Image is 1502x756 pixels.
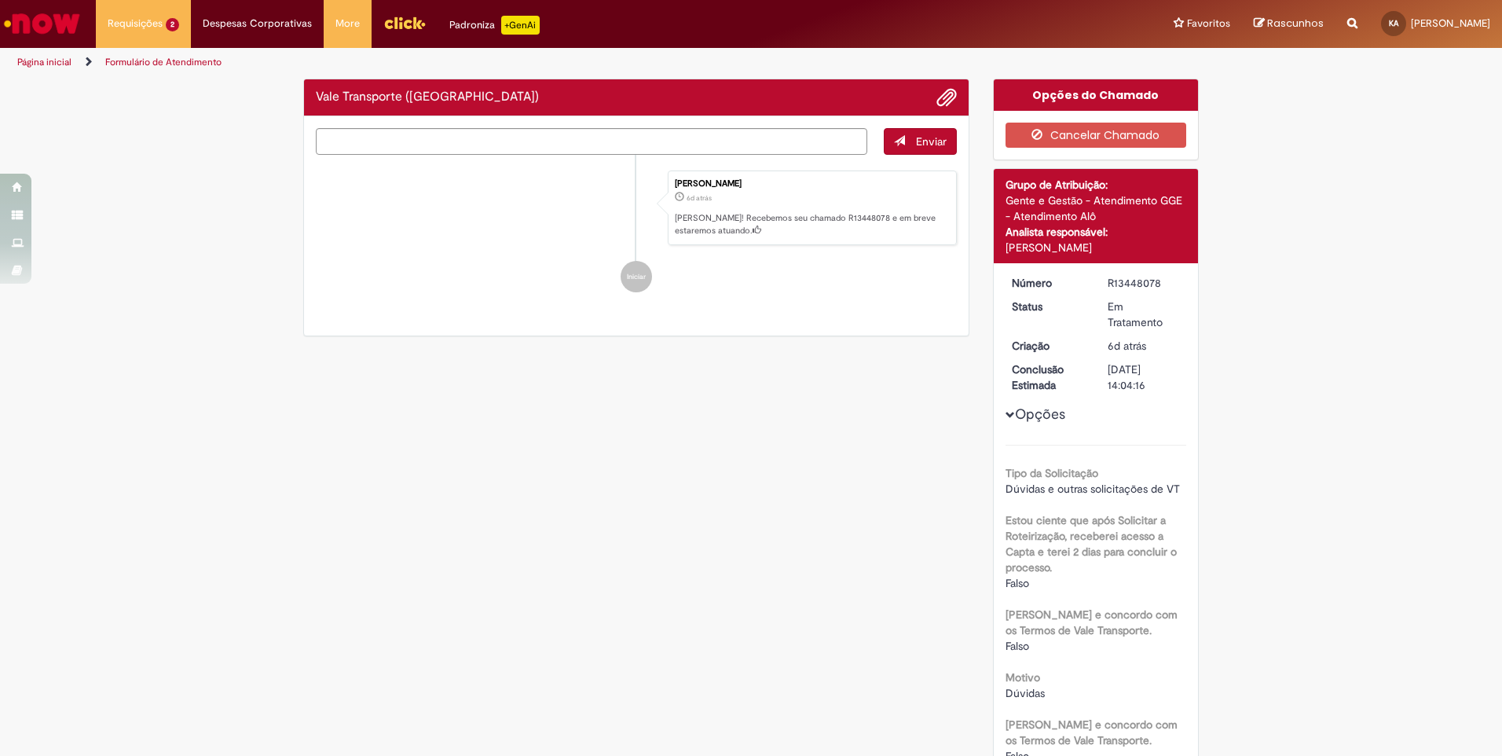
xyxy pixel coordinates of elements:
[675,212,948,237] p: [PERSON_NAME]! Recebemos seu chamado R13448078 e em breve estaremos atuando.
[1108,275,1181,291] div: R13448078
[687,193,712,203] time: 26/08/2025 12:08:27
[1006,686,1045,700] span: Dúvidas
[1006,224,1187,240] div: Analista responsável:
[1006,576,1029,590] span: Falso
[1006,193,1187,224] div: Gente e Gestão - Atendimento GGE - Atendimento Alô
[335,16,360,31] span: More
[1006,607,1178,637] b: [PERSON_NAME] e concordo com os Termos de Vale Transporte.
[166,18,179,31] span: 2
[17,56,71,68] a: Página inicial
[884,128,957,155] button: Enviar
[1006,717,1178,747] b: [PERSON_NAME] e concordo com os Termos de Vale Transporte.
[1254,17,1324,31] a: Rascunhos
[1108,299,1181,330] div: Em Tratamento
[449,16,540,35] div: Padroniza
[2,8,82,39] img: ServiceNow
[316,155,957,309] ul: Histórico de tíquete
[675,179,948,189] div: [PERSON_NAME]
[1006,482,1180,496] span: Dúvidas e outras solicitações de VT
[383,11,426,35] img: click_logo_yellow_360x200.png
[1000,361,1097,393] dt: Conclusão Estimada
[687,193,712,203] span: 6d atrás
[1006,123,1187,148] button: Cancelar Chamado
[1267,16,1324,31] span: Rascunhos
[1108,361,1181,393] div: [DATE] 14:04:16
[916,134,947,149] span: Enviar
[501,16,540,35] p: +GenAi
[12,48,990,77] ul: Trilhas de página
[1000,299,1097,314] dt: Status
[1000,275,1097,291] dt: Número
[316,171,957,246] li: Kamilly Lima Abrahao
[316,90,539,105] h2: Vale Transporte (VT) Histórico de tíquete
[105,56,222,68] a: Formulário de Atendimento
[1108,339,1146,353] span: 6d atrás
[936,87,957,108] button: Adicionar anexos
[1006,177,1187,193] div: Grupo de Atribuição:
[1006,513,1177,574] b: Estou ciente que após Solicitar a Roteirização, receberei acesso a Capta e terei 2 dias para conc...
[1006,670,1040,684] b: Motivo
[1000,338,1097,354] dt: Criação
[1108,338,1181,354] div: 26/08/2025 12:08:27
[1411,17,1490,30] span: [PERSON_NAME]
[1006,466,1098,480] b: Tipo da Solicitação
[1006,240,1187,255] div: [PERSON_NAME]
[1187,16,1230,31] span: Favoritos
[108,16,163,31] span: Requisições
[1006,639,1029,653] span: Falso
[1389,18,1398,28] span: KA
[994,79,1199,111] div: Opções do Chamado
[1108,339,1146,353] time: 26/08/2025 12:08:27
[203,16,312,31] span: Despesas Corporativas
